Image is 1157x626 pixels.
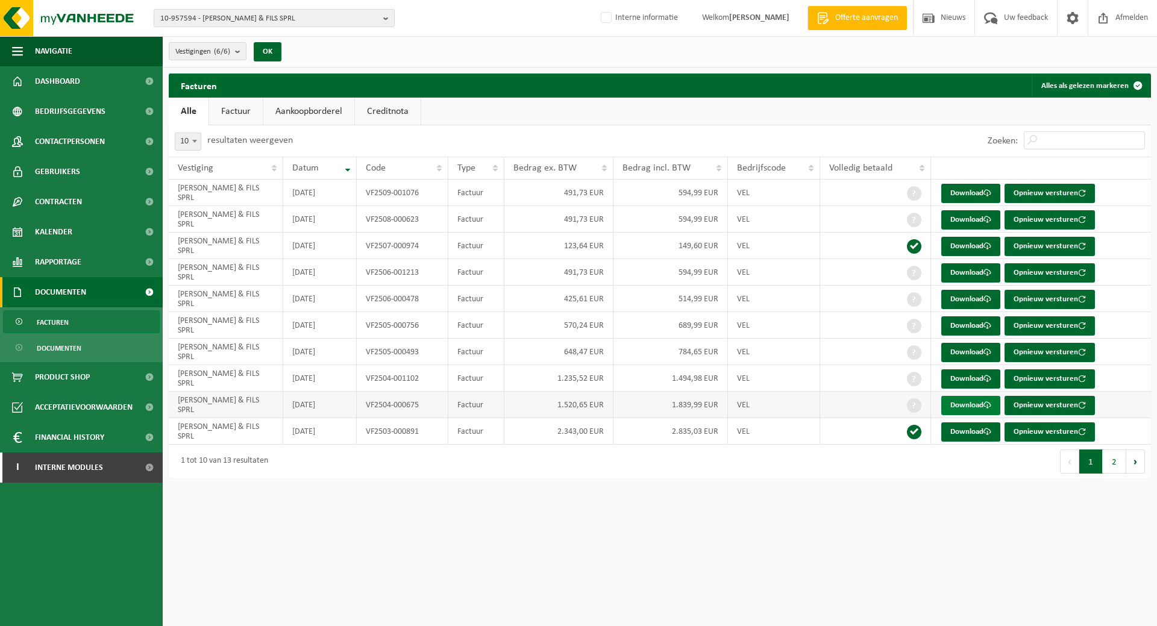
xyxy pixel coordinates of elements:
[35,66,80,96] span: Dashboard
[1005,316,1095,336] button: Opnieuw versturen
[737,163,786,173] span: Bedrijfscode
[448,339,504,365] td: Factuur
[613,233,728,259] td: 149,60 EUR
[1005,184,1095,203] button: Opnieuw versturen
[728,365,820,392] td: VEL
[209,98,263,125] a: Factuur
[941,369,1000,389] a: Download
[283,339,357,365] td: [DATE]
[35,36,72,66] span: Navigatie
[1005,422,1095,442] button: Opnieuw versturen
[357,180,448,206] td: VF2509-001076
[169,206,283,233] td: [PERSON_NAME] & FILS SPRL
[169,365,283,392] td: [PERSON_NAME] & FILS SPRL
[613,206,728,233] td: 594,99 EUR
[357,418,448,445] td: VF2503-000891
[941,290,1000,309] a: Download
[613,259,728,286] td: 594,99 EUR
[728,233,820,259] td: VEL
[941,210,1000,230] a: Download
[175,133,201,151] span: 10
[1126,449,1145,474] button: Next
[169,98,209,125] a: Alle
[357,233,448,259] td: VF2507-000974
[728,259,820,286] td: VEL
[35,217,72,247] span: Kalender
[941,184,1000,203] a: Download
[1005,210,1095,230] button: Opnieuw versturen
[357,392,448,418] td: VF2504-000675
[169,339,283,365] td: [PERSON_NAME] & FILS SPRL
[35,452,103,483] span: Interne modules
[1005,369,1095,389] button: Opnieuw versturen
[169,312,283,339] td: [PERSON_NAME] & FILS SPRL
[832,12,901,24] span: Offerte aanvragen
[504,312,613,339] td: 570,24 EUR
[175,133,201,150] span: 10
[728,339,820,365] td: VEL
[178,163,213,173] span: Vestiging
[283,312,357,339] td: [DATE]
[448,312,504,339] td: Factuur
[504,233,613,259] td: 123,64 EUR
[283,418,357,445] td: [DATE]
[504,418,613,445] td: 2.343,00 EUR
[357,365,448,392] td: VF2504-001102
[254,42,281,61] button: OK
[613,180,728,206] td: 594,99 EUR
[12,452,23,483] span: I
[35,277,86,307] span: Documenten
[598,9,678,27] label: Interne informatie
[35,157,80,187] span: Gebruikers
[169,233,283,259] td: [PERSON_NAME] & FILS SPRL
[448,286,504,312] td: Factuur
[283,206,357,233] td: [DATE]
[357,286,448,312] td: VF2506-000478
[829,163,892,173] span: Volledig betaald
[448,392,504,418] td: Factuur
[207,136,293,145] label: resultaten weergeven
[283,233,357,259] td: [DATE]
[504,365,613,392] td: 1.235,52 EUR
[941,316,1000,336] a: Download
[160,10,378,28] span: 10-957594 - [PERSON_NAME] & FILS SPRL
[728,206,820,233] td: VEL
[169,180,283,206] td: [PERSON_NAME] & FILS SPRL
[283,259,357,286] td: [DATE]
[37,311,69,334] span: Facturen
[154,9,395,27] button: 10-957594 - [PERSON_NAME] & FILS SPRL
[622,163,691,173] span: Bedrag incl. BTW
[448,206,504,233] td: Factuur
[283,365,357,392] td: [DATE]
[728,312,820,339] td: VEL
[357,312,448,339] td: VF2505-000756
[613,392,728,418] td: 1.839,99 EUR
[1079,449,1103,474] button: 1
[175,451,268,472] div: 1 tot 10 van 13 resultaten
[941,263,1000,283] a: Download
[448,233,504,259] td: Factuur
[988,136,1018,146] label: Zoeken:
[3,310,160,333] a: Facturen
[728,180,820,206] td: VEL
[448,365,504,392] td: Factuur
[37,337,81,360] span: Documenten
[214,48,230,55] count: (6/6)
[457,163,475,173] span: Type
[613,286,728,312] td: 514,99 EUR
[35,127,105,157] span: Contactpersonen
[504,259,613,286] td: 491,73 EUR
[355,98,421,125] a: Creditnota
[1005,290,1095,309] button: Opnieuw versturen
[941,237,1000,256] a: Download
[448,259,504,286] td: Factuur
[35,187,82,217] span: Contracten
[941,422,1000,442] a: Download
[941,343,1000,362] a: Download
[1005,237,1095,256] button: Opnieuw versturen
[504,286,613,312] td: 425,61 EUR
[1103,449,1126,474] button: 2
[448,180,504,206] td: Factuur
[263,98,354,125] a: Aankoopborderel
[728,392,820,418] td: VEL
